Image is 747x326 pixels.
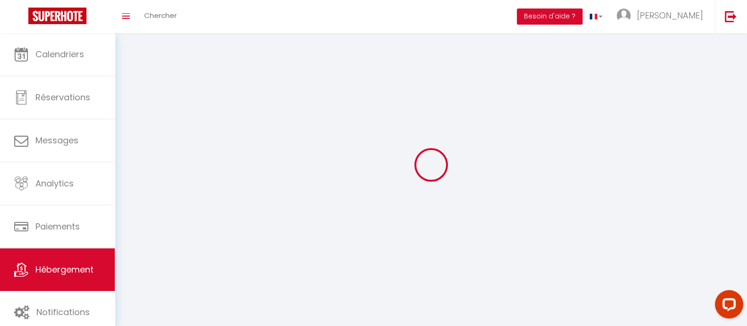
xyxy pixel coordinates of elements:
[144,10,177,20] span: Chercher
[35,264,94,275] span: Hébergement
[35,177,74,189] span: Analytics
[35,220,80,232] span: Paiements
[35,91,90,103] span: Réservations
[617,9,631,23] img: ...
[707,286,747,326] iframe: LiveChat chat widget
[35,48,84,60] span: Calendriers
[637,9,703,21] span: [PERSON_NAME]
[28,8,86,24] img: Super Booking
[517,9,583,25] button: Besoin d'aide ?
[36,306,90,318] span: Notifications
[35,134,78,146] span: Messages
[725,10,737,22] img: logout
